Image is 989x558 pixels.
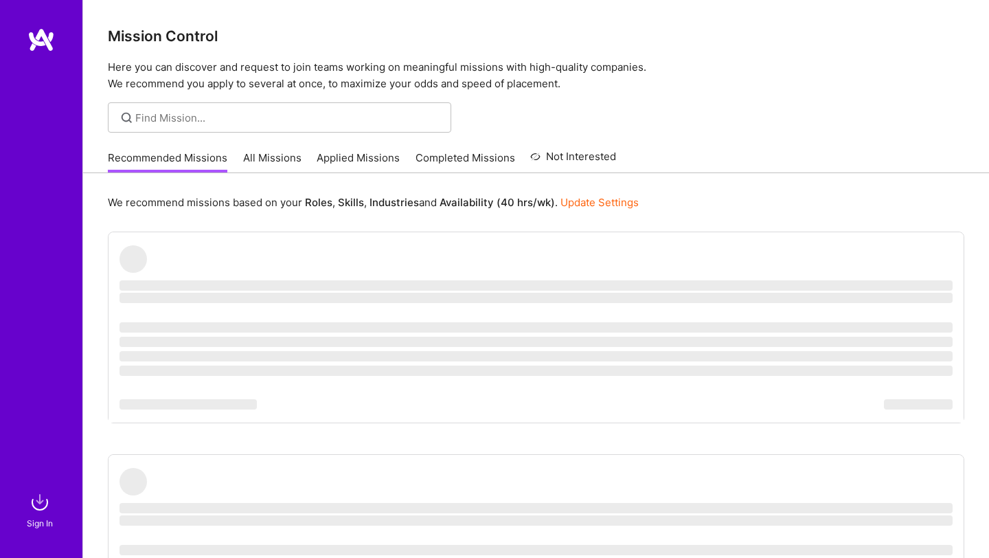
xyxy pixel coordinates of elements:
b: Industries [370,196,419,209]
div: Sign In [27,516,53,531]
a: Update Settings [560,196,639,209]
b: Availability (40 hrs/wk) [440,196,555,209]
a: All Missions [243,150,302,173]
b: Roles [305,196,332,209]
p: Here you can discover and request to join teams working on meaningful missions with high-quality ... [108,59,964,92]
img: sign in [26,489,54,516]
h3: Mission Control [108,27,964,45]
a: Applied Missions [317,150,400,173]
a: sign inSign In [29,489,54,531]
input: Find Mission... [135,111,441,125]
img: logo [27,27,55,52]
p: We recommend missions based on your , , and . [108,195,639,210]
b: Skills [338,196,364,209]
i: icon SearchGrey [119,110,135,126]
a: Not Interested [530,148,616,173]
a: Completed Missions [416,150,515,173]
a: Recommended Missions [108,150,227,173]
